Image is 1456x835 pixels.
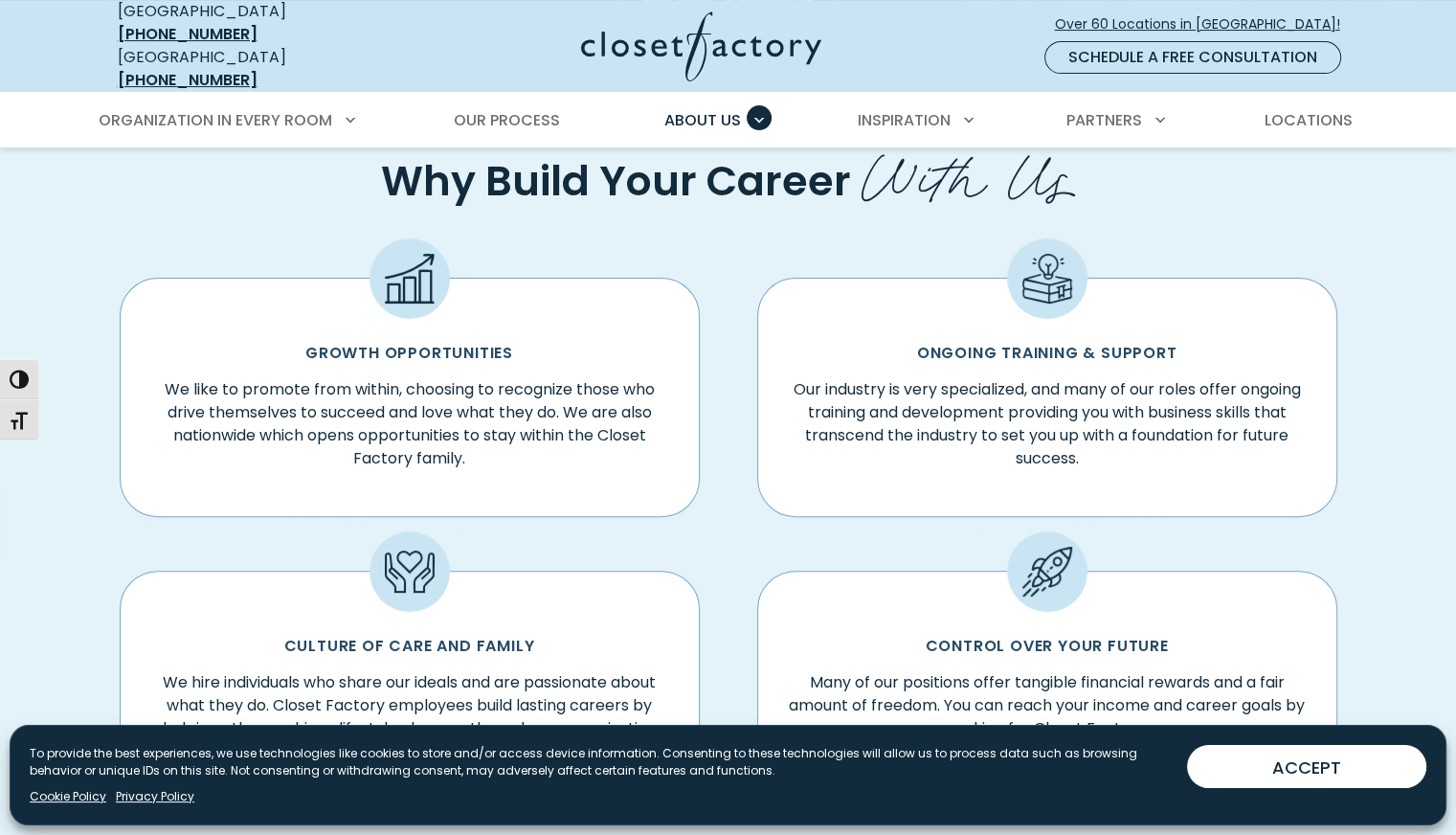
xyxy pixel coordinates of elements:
[1055,14,1355,34] span: Over 60 Locations in [GEOGRAPHIC_DATA]!
[30,788,106,805] a: Cookie Policy
[116,788,194,805] a: Privacy Policy
[664,109,741,131] span: About Us
[1187,745,1426,788] button: ACCEPT
[785,378,1310,470] p: Our industry is very specialized, and many of our roles offer ongoing training and development pr...
[85,94,1372,147] nav: Primary Menu
[118,69,258,91] a: [PHONE_NUMBER]
[862,127,1076,214] span: With Us
[917,344,1177,363] h3: Ongoing Training & Support
[284,637,535,656] h3: Culture of Care and Family
[581,11,821,81] img: Closet Factory Logo
[30,745,1172,779] p: To provide the best experiences, we use technologies like cookies to store and/or access device i...
[925,637,1168,656] h3: Control Over your Future
[118,23,258,45] a: [PHONE_NUMBER]
[305,344,513,363] h3: Growth Opportunities
[858,109,951,131] span: Inspiration
[147,671,672,763] p: We hire individuals who share our ideals and are passionate about what they do. Closet Factory em...
[1066,109,1142,131] span: Partners
[99,109,332,131] span: Organization in Every Room
[118,46,395,92] div: [GEOGRAPHIC_DATA]
[1264,109,1352,131] span: Locations
[147,378,672,470] p: We like to promote from within, choosing to recognize those who drive themselves to succeed and l...
[1054,8,1356,41] a: Over 60 Locations in [GEOGRAPHIC_DATA]!
[1044,41,1341,74] a: Schedule a Free Consultation
[381,152,851,210] span: Why Build Your Career
[454,109,560,131] span: Our Process
[785,671,1310,740] p: Many of our positions offer tangible financial rewards and a fair amount of freedom. You can reac...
